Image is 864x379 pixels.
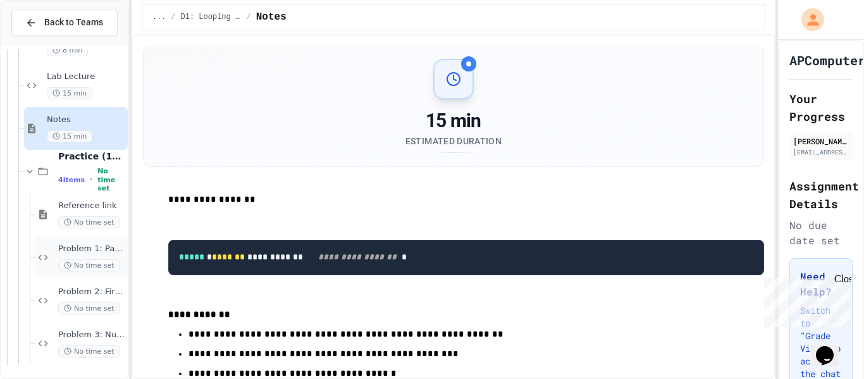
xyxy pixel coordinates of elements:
div: 15 min [405,109,502,132]
span: Practice (10 mins) [58,151,125,162]
span: 8 min [47,44,88,56]
span: / [171,12,175,22]
div: [EMAIL_ADDRESS][DOMAIN_NAME] [793,147,849,157]
span: No time set [58,216,120,228]
span: Notes [47,115,125,125]
span: / [247,12,251,22]
span: Back to Teams [44,16,103,29]
h3: Need Help? [800,269,842,299]
span: 4 items [58,176,85,184]
div: [PERSON_NAME] [793,135,849,147]
div: My Account [788,5,827,34]
span: Lab Lecture [47,71,125,82]
span: ... [152,12,166,22]
span: No time set [58,259,120,271]
h2: Your Progress [789,90,853,125]
div: Estimated Duration [405,135,502,147]
span: No time set [58,302,120,314]
div: Chat with us now!Close [5,5,87,80]
h2: Assignment Details [789,177,853,213]
span: Reference link [58,201,125,211]
iframe: chat widget [759,273,851,327]
iframe: chat widget [811,328,851,366]
span: 15 min [47,87,92,99]
span: No time set [97,167,125,192]
span: D1: Looping - While Loops [181,12,242,22]
span: Notes [256,9,287,25]
span: Problem 1: Password Length Checker [58,244,125,254]
button: Back to Teams [11,9,118,36]
span: 15 min [47,130,92,142]
span: No time set [58,345,120,357]
span: • [90,175,92,185]
span: Problem 2: First Letter Validator [58,287,125,297]
div: No due date set [789,218,853,248]
span: Problem 3: Number Guessing Game [58,330,125,340]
